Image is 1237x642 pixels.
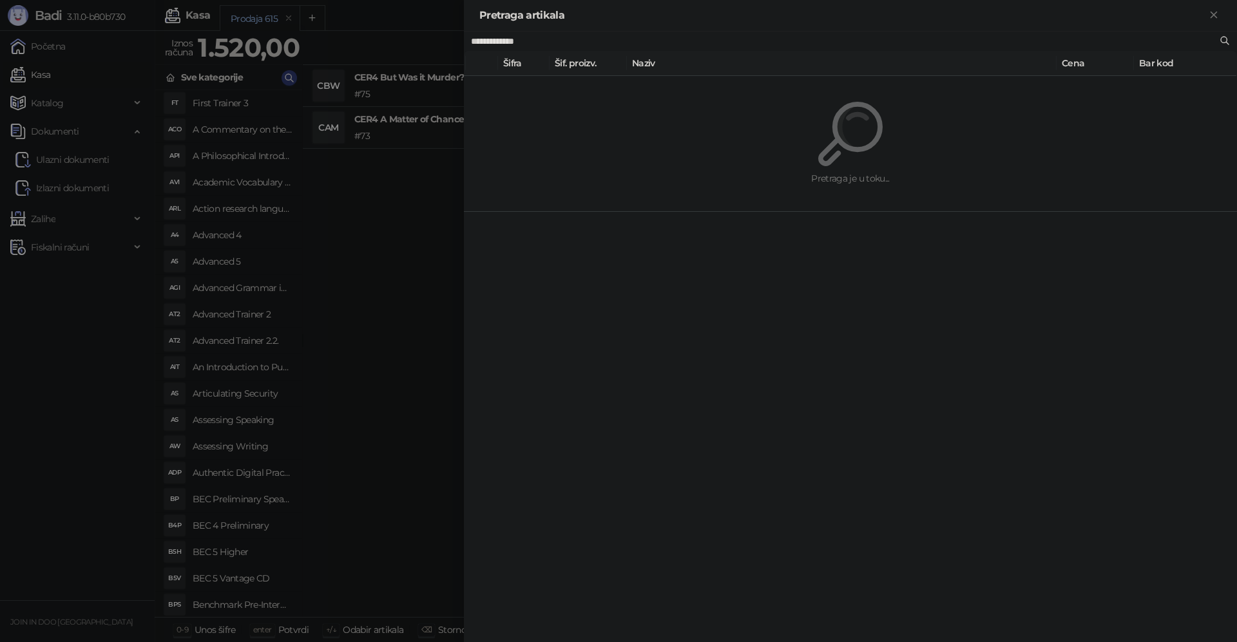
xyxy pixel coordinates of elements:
[550,51,627,76] th: Šif. proizv.
[1057,51,1134,76] th: Cena
[1134,51,1237,76] th: Bar kod
[498,51,550,76] th: Šifra
[479,8,1206,23] div: Pretraga artikala
[495,171,1206,185] div: Pretraga je u toku...
[627,51,1057,76] th: Naziv
[1206,8,1222,23] button: Zatvori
